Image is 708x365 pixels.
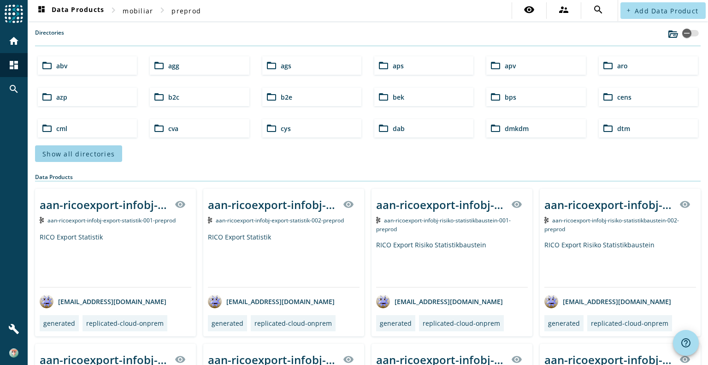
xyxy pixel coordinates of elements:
[8,36,19,47] mat-icon: home
[602,123,614,134] mat-icon: folder_open
[36,5,47,16] mat-icon: dashboard
[208,217,212,223] img: Kafka Topic: aan-ricoexport-infobj-export-statistik-002-preprod
[8,60,19,71] mat-icon: dashboard
[36,5,104,16] span: Data Products
[208,197,337,212] div: aan-ricoexport-infobj-export-statistik-002-_stage_
[86,319,164,328] div: replicated-cloud-onprem
[153,60,165,71] mat-icon: folder_open
[42,150,115,158] span: Show all directories
[41,123,53,134] mat-icon: folder_open
[41,60,53,71] mat-icon: folder_open
[544,197,674,212] div: aan-ricoexport-infobj-risiko-statistikbaustein-002-_stage_
[35,145,122,162] button: Show all directories
[168,2,205,19] button: preprod
[376,197,506,212] div: aan-ricoexport-infobj-risiko-statistikbaustein-001-_stage_
[376,294,390,308] img: avatar
[376,294,503,308] div: [EMAIL_ADDRESS][DOMAIN_NAME]
[376,240,528,287] div: RICO Export Risiko Statistikbaustein
[548,319,580,328] div: generated
[680,337,691,348] mat-icon: help_outline
[378,123,389,134] mat-icon: folder_open
[617,61,628,70] span: aro
[40,294,166,308] div: [EMAIL_ADDRESS][DOMAIN_NAME]
[8,323,19,335] mat-icon: build
[266,123,277,134] mat-icon: folder_open
[56,61,67,70] span: abv
[5,5,23,23] img: spoud-logo.svg
[168,124,178,133] span: cva
[35,29,64,46] label: Directories
[168,93,179,102] span: b2c
[212,319,243,328] div: generated
[32,2,108,19] button: Data Products
[376,217,380,223] img: Kafka Topic: aan-ricoexport-infobj-risiko-statistikbaustein-001-preprod
[281,124,291,133] span: cys
[153,91,165,102] mat-icon: folder_open
[679,199,690,210] mat-icon: visibility
[119,2,157,19] button: mobiliar
[266,60,277,71] mat-icon: folder_open
[620,2,706,19] button: Add Data Product
[41,91,53,102] mat-icon: folder_open
[626,8,631,13] mat-icon: add
[393,93,404,102] span: bek
[108,5,119,16] mat-icon: chevron_right
[281,61,291,70] span: ags
[544,240,696,287] div: RICO Export Risiko Statistikbaustein
[380,319,412,328] div: generated
[378,91,389,102] mat-icon: folder_open
[9,348,18,358] img: 616e99d04beb2910721d4257dedc7588
[505,93,516,102] span: bps
[40,233,191,287] div: RICO Export Statistik
[490,60,501,71] mat-icon: folder_open
[544,216,679,233] span: Kafka Topic: aan-ricoexport-infobj-risiko-statistikbaustein-002-preprod
[679,354,690,365] mat-icon: visibility
[544,294,558,308] img: avatar
[505,124,529,133] span: dmkdm
[56,93,67,102] span: azp
[40,197,169,212] div: aan-ricoexport-infobj-export-statistik-001-_stage_
[617,124,630,133] span: dtm
[208,294,222,308] img: avatar
[40,217,44,223] img: Kafka Topic: aan-ricoexport-infobj-export-statistik-001-preprod
[423,319,500,328] div: replicated-cloud-onprem
[254,319,332,328] div: replicated-cloud-onprem
[157,5,168,16] mat-icon: chevron_right
[511,354,522,365] mat-icon: visibility
[35,173,701,181] div: Data Products
[153,123,165,134] mat-icon: folder_open
[602,60,614,71] mat-icon: folder_open
[544,217,549,223] img: Kafka Topic: aan-ricoexport-infobj-risiko-statistikbaustein-002-preprod
[175,354,186,365] mat-icon: visibility
[43,319,75,328] div: generated
[343,354,354,365] mat-icon: visibility
[208,294,335,308] div: [EMAIL_ADDRESS][DOMAIN_NAME]
[281,93,292,102] span: b2e
[56,124,67,133] span: cml
[490,123,501,134] mat-icon: folder_open
[8,84,19,95] mat-icon: search
[558,4,569,15] mat-icon: supervisor_account
[171,6,201,15] span: preprod
[490,91,501,102] mat-icon: folder_open
[378,60,389,71] mat-icon: folder_open
[505,61,516,70] span: apv
[593,4,604,15] mat-icon: search
[393,61,404,70] span: aps
[376,216,511,233] span: Kafka Topic: aan-ricoexport-infobj-risiko-statistikbaustein-001-preprod
[216,216,344,224] span: Kafka Topic: aan-ricoexport-infobj-export-statistik-002-preprod
[208,233,360,287] div: RICO Export Statistik
[524,4,535,15] mat-icon: visibility
[343,199,354,210] mat-icon: visibility
[602,91,614,102] mat-icon: folder_open
[544,294,671,308] div: [EMAIL_ADDRESS][DOMAIN_NAME]
[635,6,698,15] span: Add Data Product
[393,124,405,133] span: dab
[266,91,277,102] mat-icon: folder_open
[123,6,153,15] span: mobiliar
[591,319,668,328] div: replicated-cloud-onprem
[47,216,176,224] span: Kafka Topic: aan-ricoexport-infobj-export-statistik-001-preprod
[617,93,631,102] span: cens
[511,199,522,210] mat-icon: visibility
[175,199,186,210] mat-icon: visibility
